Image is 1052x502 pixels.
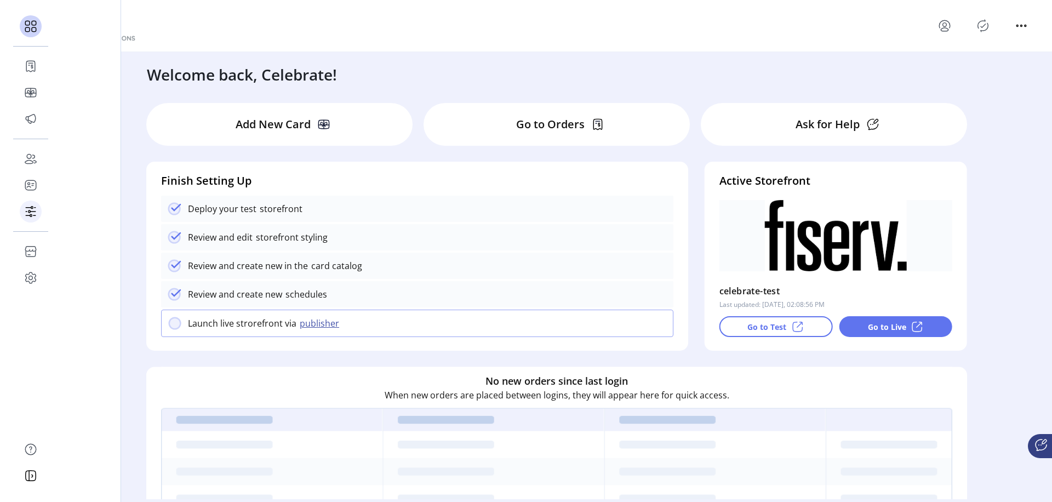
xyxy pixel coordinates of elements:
[188,259,308,272] p: Review and create new in the
[1013,17,1030,35] button: menu
[796,116,860,133] p: Ask for Help
[236,116,311,133] p: Add New Card
[719,300,825,310] p: Last updated: [DATE], 02:08:56 PM
[719,282,780,300] p: celebrate-test
[974,17,992,35] button: Publisher Panel
[385,389,729,402] p: When new orders are placed between logins, they will appear here for quick access.
[485,374,628,389] h6: No new orders since last login
[256,202,302,215] p: storefront
[868,321,906,333] p: Go to Live
[747,321,786,333] p: Go to Test
[253,231,328,244] p: storefront styling
[719,173,952,189] h4: Active Storefront
[161,173,673,189] h4: Finish Setting Up
[516,116,585,133] p: Go to Orders
[296,317,346,330] button: publisher
[188,202,256,215] p: Deploy your test
[188,231,253,244] p: Review and edit
[188,288,282,301] p: Review and create new
[936,17,953,35] button: menu
[308,259,362,272] p: card catalog
[188,317,296,330] p: Launch live strorefront via
[147,63,337,86] h3: Welcome back, Celebrate!
[282,288,327,301] p: schedules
